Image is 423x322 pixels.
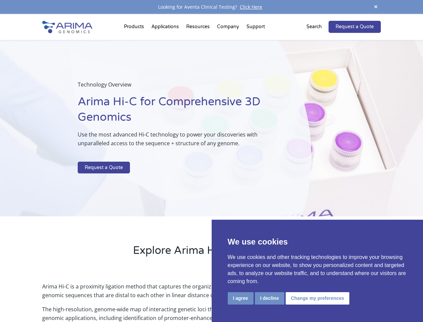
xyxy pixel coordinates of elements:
p: Search [306,22,322,31]
h1: Arima Hi-C for Comprehensive 3D Genomics [78,94,278,130]
button: I agree [228,292,254,305]
a: Click Here [237,4,265,10]
button: I decline [255,292,284,305]
button: Change my preferences [286,292,350,305]
p: Use the most advanced Hi-C technology to power your discoveries with unparalleled access to the s... [78,130,278,153]
img: Arima-Genomics-logo [42,21,92,33]
p: We use cookies and other tracking technologies to improve your browsing experience on our website... [228,253,407,285]
a: Request a Quote [78,162,130,174]
p: Arima Hi-C is a proximity ligation method that captures the organizational structure of chromatin... [42,282,380,305]
div: Looking for Aventa Clinical Testing? [42,3,380,11]
p: Technology Overview [78,80,278,94]
a: Request a Quote [329,21,381,33]
h2: Explore Arima Hi-C Technology [42,243,380,263]
p: We use cookies [228,236,407,248]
